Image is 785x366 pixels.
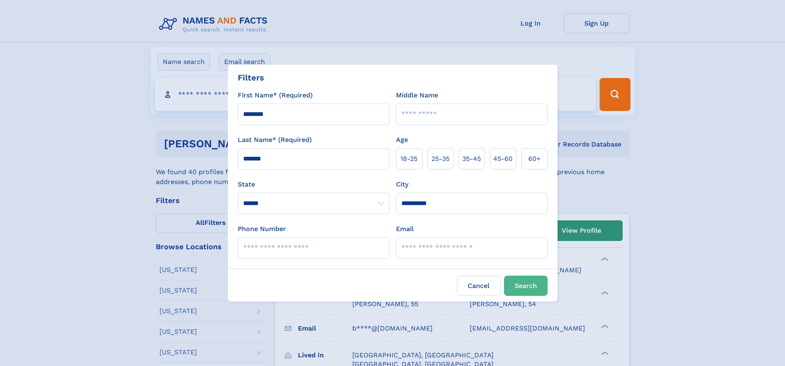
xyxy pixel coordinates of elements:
[528,154,541,164] span: 60+
[238,135,312,145] label: Last Name* (Required)
[457,276,501,296] label: Cancel
[396,224,414,234] label: Email
[493,154,513,164] span: 45‑60
[396,90,438,100] label: Middle Name
[238,90,313,100] label: First Name* (Required)
[238,179,389,189] label: State
[401,154,417,164] span: 18‑25
[238,71,264,84] div: Filters
[396,179,408,189] label: City
[238,224,286,234] label: Phone Number
[431,154,450,164] span: 25‑35
[462,154,481,164] span: 35‑45
[504,276,548,296] button: Search
[396,135,408,145] label: Age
